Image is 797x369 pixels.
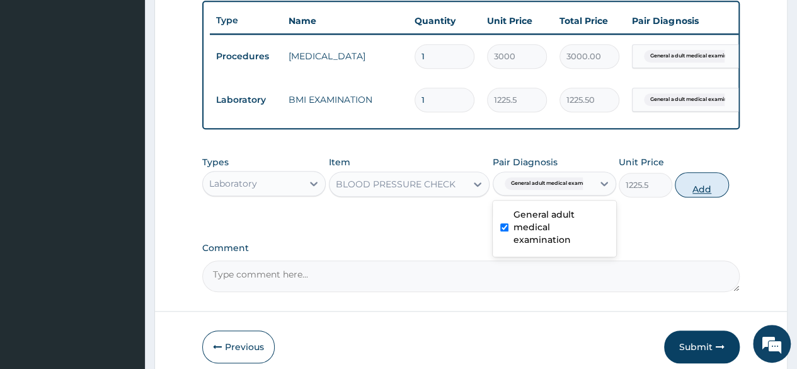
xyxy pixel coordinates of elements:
span: General adult medical examinat... [505,177,602,190]
th: Name [282,8,408,33]
button: Add [675,172,728,197]
button: Previous [202,331,275,363]
td: Laboratory [210,88,282,112]
td: [MEDICAL_DATA] [282,44,408,69]
label: Unit Price [619,156,664,168]
textarea: Type your message and hit 'Enter' [6,240,240,284]
td: Procedures [210,45,282,68]
th: Pair Diagnosis [626,8,764,33]
th: Type [210,9,282,32]
div: BLOOD PRESSURE CHECK [336,178,456,190]
div: Chat with us now [66,71,212,87]
th: Total Price [553,8,626,33]
td: BMI EXAMINATION [282,87,408,112]
label: Types [202,157,229,168]
span: General adult medical examinat... [644,93,742,106]
div: Minimize live chat window [207,6,237,37]
th: Unit Price [481,8,553,33]
span: General adult medical examinat... [644,50,742,62]
label: Item [329,156,350,168]
span: We're online! [73,107,174,234]
label: General adult medical examination [513,208,609,246]
div: Laboratory [209,177,257,190]
label: Pair Diagnosis [493,156,558,168]
th: Quantity [408,8,481,33]
button: Submit [664,331,740,363]
label: Comment [202,243,740,254]
img: d_794563401_company_1708531726252_794563401 [23,63,51,95]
